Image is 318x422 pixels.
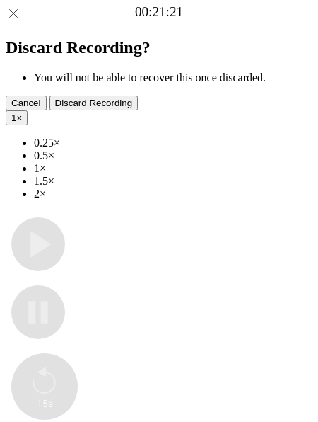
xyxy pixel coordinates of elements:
h2: Discard Recording? [6,38,312,57]
button: Discard Recording [49,96,139,110]
span: 1 [11,113,16,123]
li: You will not be able to recover this once discarded. [34,72,312,84]
li: 2× [34,188,312,200]
li: 0.25× [34,137,312,149]
li: 1.5× [34,175,312,188]
a: 00:21:21 [135,4,183,20]
li: 0.5× [34,149,312,162]
button: Cancel [6,96,47,110]
li: 1× [34,162,312,175]
button: 1× [6,110,28,125]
